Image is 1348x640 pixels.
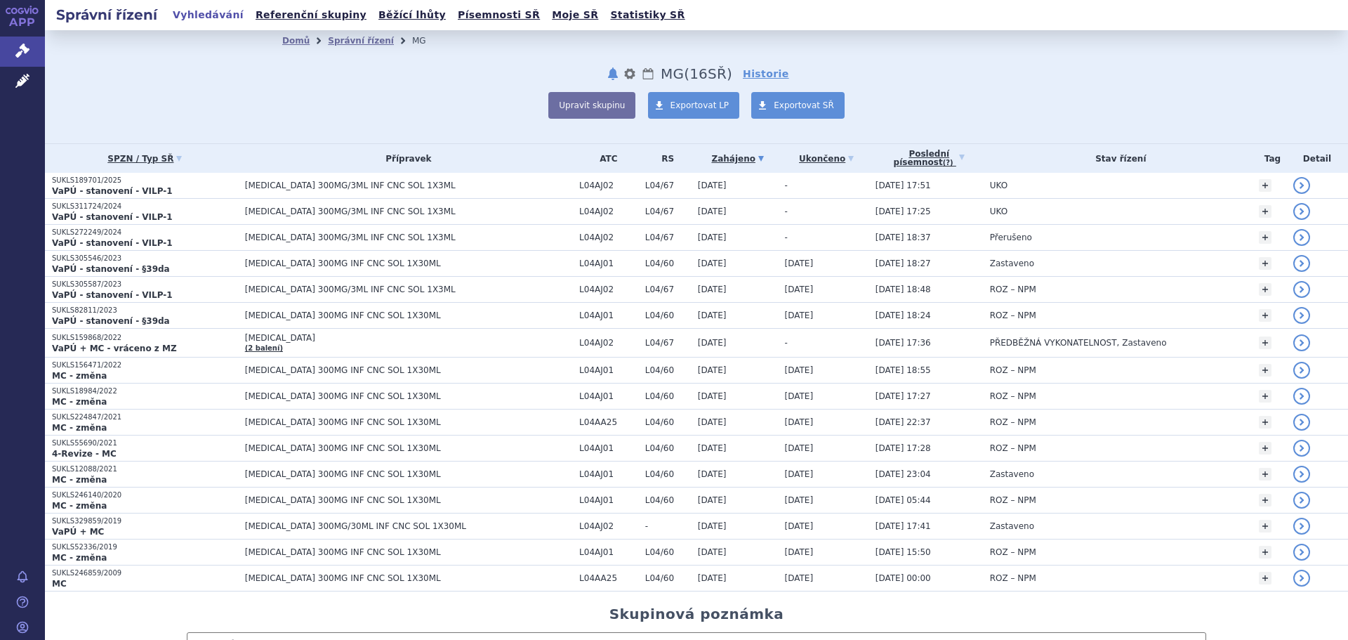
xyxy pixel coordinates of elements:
[785,469,814,479] span: [DATE]
[328,36,394,46] a: Správní řízení
[645,259,691,268] span: L04/60
[238,144,572,173] th: Přípravek
[785,207,788,216] span: -
[698,181,727,190] span: [DATE]
[698,285,727,294] span: [DATE]
[645,443,691,453] span: L04/60
[245,344,283,352] a: (2 balení)
[168,6,248,25] a: Vyhledávání
[875,469,931,479] span: [DATE] 23:04
[1293,255,1310,272] a: detail
[52,449,117,459] strong: 4-Revize - MC
[52,386,238,396] p: SUKLS18984/2022
[1293,570,1310,587] a: detail
[52,438,238,448] p: SUKLS55690/2021
[774,100,834,110] span: Exportovat SŘ
[1259,179,1271,192] a: +
[52,490,238,500] p: SUKLS246140/2020
[52,501,107,511] strong: MC - změna
[579,521,638,531] span: L04AJ02
[641,65,655,82] a: Lhůty
[645,391,691,401] span: L04/60
[1259,468,1271,481] a: +
[245,391,572,401] span: [MEDICAL_DATA] 300MG INF CNC SOL 1X30ML
[52,553,107,563] strong: MC - změna
[579,443,638,453] span: L04AJ01
[579,417,638,427] span: L04AA25
[943,159,953,167] abbr: (?)
[1259,390,1271,403] a: +
[52,316,170,326] strong: VaPÚ - stanovení - §39da
[990,417,1036,427] span: ROZ – NPM
[645,469,691,479] span: L04/60
[1259,442,1271,455] a: +
[245,469,572,479] span: [MEDICAL_DATA] 300MG INF CNC SOL 1X30ML
[1259,494,1271,507] a: +
[1259,416,1271,429] a: +
[579,547,638,557] span: L04AJ01
[454,6,544,25] a: Písemnosti SŘ
[52,228,238,237] p: SUKLS272249/2024
[645,495,691,505] span: L04/60
[579,469,638,479] span: L04AJ01
[645,573,691,583] span: L04/60
[1293,229,1310,246] a: detail
[990,495,1036,505] span: ROZ – NPM
[698,521,727,531] span: [DATE]
[245,573,572,583] span: [MEDICAL_DATA] 300MG INF CNC SOL 1X30ML
[52,344,177,353] strong: VaPÚ + MC - vráceno z MZ
[52,475,107,485] strong: MC - změna
[245,365,572,375] span: [MEDICAL_DATA] 300MG INF CNC SOL 1X30ML
[645,547,691,557] span: L04/60
[1293,466,1310,483] a: detail
[52,397,107,407] strong: MC - změna
[785,547,814,557] span: [DATE]
[1293,177,1310,194] a: detail
[1259,231,1271,244] a: +
[785,233,788,242] span: -
[1293,544,1310,561] a: detail
[1293,334,1310,351] a: detail
[785,443,814,453] span: [DATE]
[785,495,814,505] span: [DATE]
[645,285,691,294] span: L04/67
[698,233,727,242] span: [DATE]
[698,338,727,348] span: [DATE]
[52,423,107,433] strong: MC - změna
[1259,546,1271,559] a: +
[1293,281,1310,298] a: detail
[52,254,238,263] p: SUKLS305546/2023
[990,547,1036,557] span: ROZ – NPM
[548,92,635,119] button: Upravit skupinu
[785,259,814,268] span: [DATE]
[875,443,931,453] span: [DATE] 17:28
[606,6,689,25] a: Statistiky SŘ
[374,6,450,25] a: Běžící lhůty
[1293,307,1310,324] a: detail
[245,285,572,294] span: [MEDICAL_DATA] 300MG/3ML INF CNC SOL 1X3ML
[990,285,1036,294] span: ROZ – NPM
[52,306,238,315] p: SUKLS82811/2023
[785,391,814,401] span: [DATE]
[645,365,691,375] span: L04/60
[579,495,638,505] span: L04AJ01
[751,92,845,119] a: Exportovat SŘ
[785,338,788,348] span: -
[52,542,238,552] p: SUKLS52336/2019
[52,333,238,343] p: SUKLS159868/2022
[785,149,868,169] a: Ukončeno
[52,290,173,300] strong: VaPÚ - stanovení - VILP-1
[1259,309,1271,322] a: +
[648,92,740,119] a: Exportovat LP
[245,333,572,343] span: [MEDICAL_DATA]
[606,65,620,82] button: notifikace
[875,391,931,401] span: [DATE] 17:27
[245,443,572,453] span: [MEDICAL_DATA] 300MG INF CNC SOL 1X30ML
[698,443,727,453] span: [DATE]
[875,311,931,320] span: [DATE] 18:24
[645,233,691,242] span: L04/67
[785,417,814,427] span: [DATE]
[1259,572,1271,585] a: +
[990,391,1036,401] span: ROZ – NPM
[785,573,814,583] span: [DATE]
